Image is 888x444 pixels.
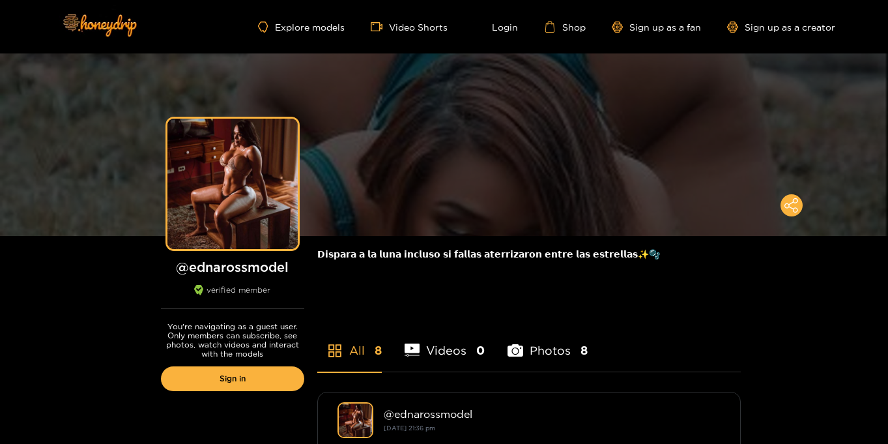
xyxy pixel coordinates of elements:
[161,259,304,275] h1: @ ednarossmodel
[317,313,382,372] li: All
[371,21,448,33] a: Video Shorts
[384,408,721,420] div: @ ednarossmodel
[258,22,344,33] a: Explore models
[327,343,343,359] span: appstore
[161,366,304,391] a: Sign in
[375,342,382,359] span: 8
[612,22,701,33] a: Sign up as a fan
[476,342,485,359] span: 0
[337,402,373,438] img: ednarossmodel
[161,285,304,309] div: verified member
[508,313,588,372] li: Photos
[727,22,835,33] a: Sign up as a creator
[317,236,741,272] div: 𝗗𝗶𝘀𝗽𝗮𝗿𝗮 𝗮 𝗹𝗮 𝗹𝘂𝗻𝗮 𝗶𝗻𝗰𝗹𝘂𝘀𝗼 𝘀𝗶 𝗳𝗮𝗹𝗹𝗮𝘀 𝗮𝘁𝗲𝗿𝗿𝗶𝘇𝗮𝗿𝗼𝗻 𝗲𝗻𝘁𝗿𝗲 𝗹𝗮𝘀 𝗲𝘀𝘁𝗿𝗲𝗹𝗹𝗮𝘀✨🫧
[161,322,304,359] p: You're navigating as a guest user. Only members can subscribe, see photos, watch videos and inter...
[405,313,485,372] li: Videos
[384,424,435,432] small: [DATE] 21:36 pm
[580,342,588,359] span: 8
[371,21,389,33] span: video-camera
[474,21,518,33] a: Login
[544,21,586,33] a: Shop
